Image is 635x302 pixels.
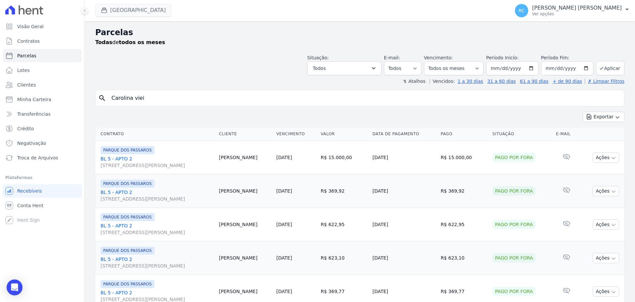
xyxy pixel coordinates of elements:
[370,141,438,174] td: [DATE]
[318,141,370,174] td: R$ 15.000,00
[593,186,619,196] button: Ações
[370,127,438,141] th: Data de Pagamento
[593,286,619,297] button: Ações
[101,189,214,202] a: BL 5 - APTO 2[STREET_ADDRESS][PERSON_NAME]
[520,79,548,84] a: 61 a 90 dias
[101,155,214,169] a: BL 5 - APTO 2[STREET_ADDRESS][PERSON_NAME]
[318,127,370,141] th: Valor
[593,219,619,230] button: Ações
[593,253,619,263] button: Ações
[216,174,274,208] td: [PERSON_NAME]
[3,93,82,106] a: Minha Carteira
[17,82,36,88] span: Clientes
[3,151,82,164] a: Troca de Arquivos
[438,241,489,275] td: R$ 623,10
[3,20,82,33] a: Visão Geral
[585,79,624,84] a: ✗ Limpar Filtros
[3,64,82,77] a: Lotes
[532,5,622,11] p: [PERSON_NAME] [PERSON_NAME]
[492,153,536,162] div: Pago por fora
[487,79,516,84] a: 31 a 60 dias
[438,174,489,208] td: R$ 369,92
[438,127,489,141] th: Pago
[101,146,154,154] span: PARQUE DOS PASSAROS
[276,155,292,160] a: [DATE]
[510,1,635,20] button: RC [PERSON_NAME] [PERSON_NAME] Ver opções
[17,111,51,117] span: Transferências
[17,38,40,44] span: Contratos
[107,91,621,105] input: Buscar por nome do lote ou do cliente
[17,140,46,147] span: Negativação
[3,78,82,91] a: Clientes
[438,141,489,174] td: R$ 15.000,00
[101,263,214,269] span: [STREET_ADDRESS][PERSON_NAME]
[98,94,106,102] i: search
[318,174,370,208] td: R$ 369,92
[101,162,214,169] span: [STREET_ADDRESS][PERSON_NAME]
[370,241,438,275] td: [DATE]
[95,4,171,17] button: [GEOGRAPHIC_DATA]
[370,208,438,241] td: [DATE]
[541,54,593,61] label: Período Fim:
[370,174,438,208] td: [DATE]
[3,137,82,150] a: Negativação
[101,229,214,236] span: [STREET_ADDRESS][PERSON_NAME]
[17,188,42,194] span: Recebíveis
[17,125,34,132] span: Crédito
[3,122,82,135] a: Crédito
[486,55,519,60] label: Período Inicío:
[276,188,292,194] a: [DATE]
[101,247,154,255] span: PARQUE DOS PASSAROS
[458,79,483,84] a: 1 a 30 dias
[17,202,43,209] span: Conta Hent
[95,39,112,45] strong: Todas
[318,208,370,241] td: R$ 622,95
[17,96,51,103] span: Minha Carteira
[101,280,154,288] span: PARQUE DOS PASSAROS
[492,253,536,263] div: Pago por fora
[430,79,455,84] label: Vencidos:
[384,55,400,60] label: E-mail:
[101,213,154,221] span: PARQUE DOS PASSAROS
[276,222,292,227] a: [DATE]
[216,208,274,241] td: [PERSON_NAME]
[216,141,274,174] td: [PERSON_NAME]
[95,27,624,38] h2: Parcelas
[17,67,30,74] span: Lotes
[274,127,318,141] th: Vencimento
[101,256,214,269] a: BL 5 - APTO 2[STREET_ADDRESS][PERSON_NAME]
[17,154,58,161] span: Troca de Arquivos
[101,196,214,202] span: [STREET_ADDRESS][PERSON_NAME]
[3,199,82,212] a: Conta Hent
[216,127,274,141] th: Cliente
[95,38,165,46] p: de
[596,61,624,75] button: Aplicar
[492,287,536,296] div: Pago por fora
[3,184,82,198] a: Recebíveis
[119,39,165,45] strong: todos os meses
[3,34,82,48] a: Contratos
[553,127,579,141] th: E-mail
[5,174,79,182] div: Plataformas
[216,241,274,275] td: [PERSON_NAME]
[7,279,22,295] div: Open Intercom Messenger
[307,55,329,60] label: Situação:
[583,112,624,122] button: Exportar
[3,49,82,62] a: Parcelas
[95,127,216,141] th: Contrato
[403,79,425,84] label: ↯ Atalhos
[318,241,370,275] td: R$ 623,10
[492,186,536,196] div: Pago por fora
[492,220,536,229] div: Pago por fora
[424,55,453,60] label: Vencimento:
[17,23,44,30] span: Visão Geral
[313,64,326,72] span: Todos
[276,289,292,294] a: [DATE]
[438,208,489,241] td: R$ 622,95
[101,180,154,188] span: PARQUE DOS PASSAROS
[593,152,619,163] button: Ações
[276,255,292,261] a: [DATE]
[307,61,381,75] button: Todos
[17,52,36,59] span: Parcelas
[101,222,214,236] a: BL 5 - APTO 2[STREET_ADDRESS][PERSON_NAME]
